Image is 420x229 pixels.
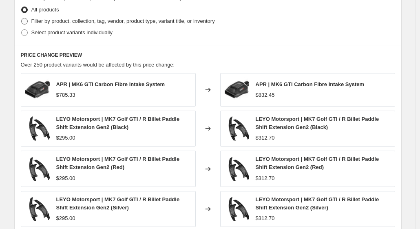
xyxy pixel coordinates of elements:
div: $312.70 [256,214,275,222]
img: 1320596455_80x.png [25,197,50,221]
span: APR | MK6 GTI Carbon Fibre Intake System [256,81,365,87]
img: 1320596455_80x.png [25,116,50,141]
span: Filter by product, collection, tag, vendor, product type, variant title, or inventory [31,18,215,24]
span: LEYO Motorsport | MK7 Golf GTI / R Billet Paddle Shift Extension Gen2 (Silver) [256,196,379,211]
img: 1320596455_80x.png [225,157,249,181]
img: ci100035_001-scaled_80x.jpg [225,78,249,102]
span: LEYO Motorsport | MK7 Golf GTI / R Billet Paddle Shift Extension Gen2 (Black) [56,116,180,130]
img: 1320596455_80x.png [25,157,50,181]
div: $312.70 [256,174,275,182]
div: $295.00 [56,214,75,222]
h6: PRICE CHANGE PREVIEW [21,52,395,58]
img: 1320596455_80x.png [225,116,249,141]
span: Select product variants individually [31,29,113,36]
span: LEYO Motorsport | MK7 Golf GTI / R Billet Paddle Shift Extension Gen2 (Red) [56,156,180,170]
div: $832.45 [256,91,275,99]
span: All products [31,7,59,13]
span: LEYO Motorsport | MK7 Golf GTI / R Billet Paddle Shift Extension Gen2 (Silver) [56,196,180,211]
div: $295.00 [56,134,75,142]
span: Over 250 product variants would be affected by this price change: [21,62,175,68]
img: ci100035_001-scaled_80x.jpg [25,78,50,102]
div: $312.70 [256,134,275,142]
div: $785.33 [56,91,75,99]
span: LEYO Motorsport | MK7 Golf GTI / R Billet Paddle Shift Extension Gen2 (Black) [256,116,379,130]
span: APR | MK6 GTI Carbon Fibre Intake System [56,81,165,87]
span: LEYO Motorsport | MK7 Golf GTI / R Billet Paddle Shift Extension Gen2 (Red) [256,156,379,170]
img: 1320596455_80x.png [225,197,249,221]
div: $295.00 [56,174,75,182]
